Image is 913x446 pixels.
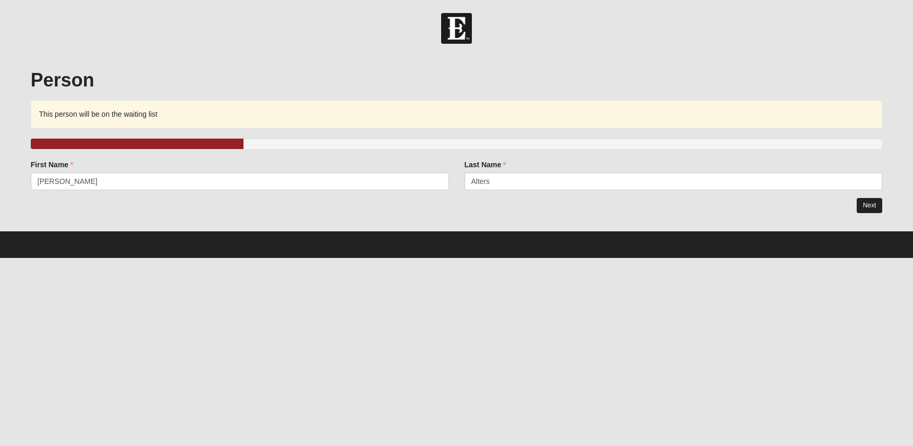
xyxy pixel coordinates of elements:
[465,159,507,170] label: Last Name
[441,13,472,44] img: Church of Eleven22 Logo
[31,69,882,91] h1: Person
[39,110,157,118] span: This person will be on the waiting list
[31,159,74,170] label: First Name
[857,198,882,213] a: Next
